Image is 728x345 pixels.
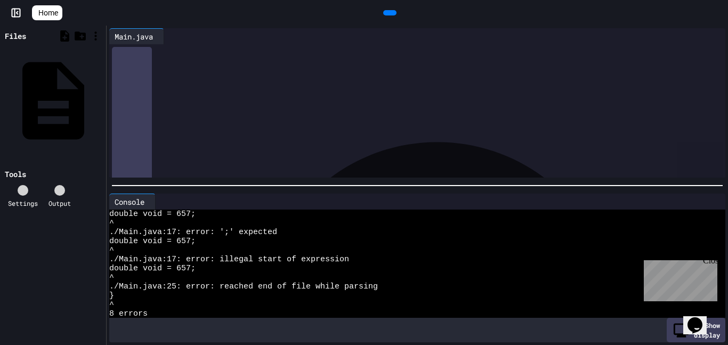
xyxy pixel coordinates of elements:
[109,196,150,207] div: Console
[109,194,156,210] div: Console
[109,282,378,291] span: ./Main.java:25: error: reached end of file while parsing
[4,4,74,68] div: Chat with us now!Close
[48,198,71,208] div: Output
[109,246,114,255] span: ^
[640,256,717,301] iframe: chat widget
[109,219,114,228] span: ^
[109,28,164,44] div: Main.java
[5,30,26,42] div: Files
[109,237,196,246] span: double void = 657;
[32,5,62,20] a: Home
[109,291,114,300] span: }
[109,273,114,282] span: ^
[8,198,38,208] div: Settings
[683,302,717,334] iframe: chat widget
[38,7,58,18] span: Home
[109,309,148,318] span: 8 errors
[109,255,349,264] span: ./Main.java:17: error: illegal start of expression
[5,169,26,180] div: Tools
[109,228,277,237] span: ./Main.java:17: error: ';' expected
[109,210,196,219] span: double void = 657;
[109,31,158,42] div: Main.java
[667,318,725,342] div: Show display
[109,264,196,273] span: double void = 657;
[109,300,114,309] span: ^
